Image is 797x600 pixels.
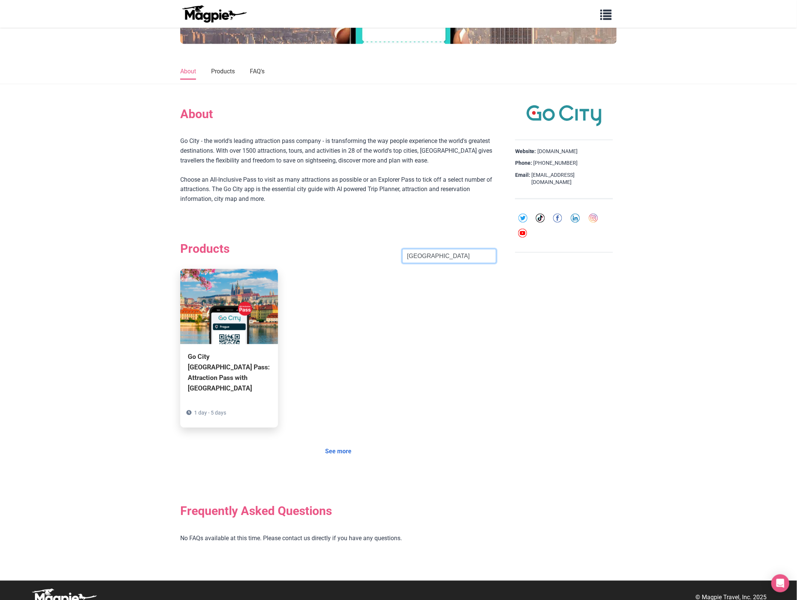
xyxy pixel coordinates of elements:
a: See more [320,445,356,459]
a: Products [211,64,235,80]
img: instagram-round-01-d873700d03cfe9216e9fb2676c2aa726.svg [589,214,598,223]
img: logo-ab69f6fb50320c5b225c76a69d11143b.png [180,5,248,23]
img: Go City Prague Pass: Attraction Pass with Prague Castle [180,269,278,344]
h2: Frequently Asked Questions [180,504,496,518]
img: twitter-round-01-cd1e625a8cae957d25deef6d92bf4839.svg [519,214,528,223]
img: facebook-round-01-50ddc191f871d4ecdbe8252d2011563a.svg [553,214,562,223]
img: linkedin-round-01-4bc9326eb20f8e88ec4be7e8773b84b7.svg [571,214,580,223]
p: No FAQs available at this time. Please contact us directly if you have any questions. [180,534,496,544]
strong: Website: [515,148,536,155]
div: Go City - the world's leading attraction pass company - is transforming the way people experience... [180,136,496,204]
div: Go City [GEOGRAPHIC_DATA] Pass: Attraction Pass with [GEOGRAPHIC_DATA] [188,352,271,394]
a: [DOMAIN_NAME] [538,148,578,155]
a: [EMAIL_ADDRESS][DOMAIN_NAME] [532,172,613,186]
strong: Email: [515,172,530,179]
input: Search product name, city, or interal id [402,249,496,263]
a: Go City [GEOGRAPHIC_DATA] Pass: Attraction Pass with [GEOGRAPHIC_DATA] 1 day - 5 days [180,269,278,428]
a: About [180,64,196,80]
a: FAQ's [250,64,265,80]
h2: Products [180,242,230,256]
img: Go City logo [526,103,602,128]
strong: Phone: [515,159,532,167]
img: youtube-round-01-0acef599b0341403c37127b094ecd7da.svg [518,229,527,238]
span: 1 day - 5 days [194,410,226,416]
div: [PHONE_NUMBER] [515,159,613,167]
div: Open Intercom Messenger [771,574,789,592]
h2: About [180,107,496,121]
img: tiktok-round-01-ca200c7ba8d03f2cade56905edf8567d.svg [536,214,545,223]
